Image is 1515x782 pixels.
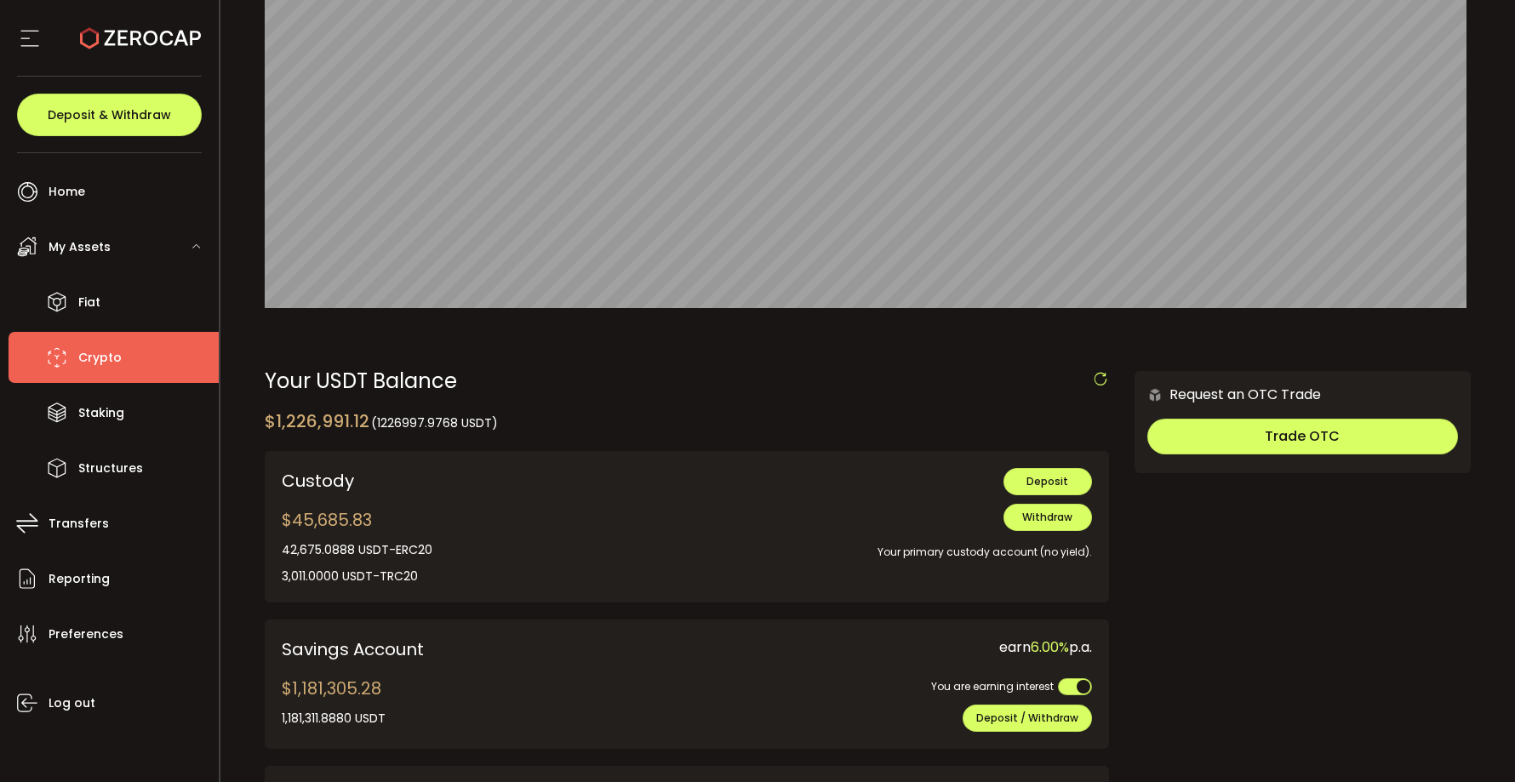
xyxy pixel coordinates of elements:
button: Deposit & Withdraw [17,94,202,136]
div: Your USDT Balance [265,371,1109,391]
span: Fiat [78,290,100,315]
button: Withdraw [1003,504,1092,531]
div: $1,226,991.12 [265,408,498,434]
img: 6nGpN7MZ9FLuBP83NiajKbTRY4UzlzQtBKtCrLLspmCkSvCZHBKvY3NxgQaT5JnOQREvtQ257bXeeSTueZfAPizblJ+Fe8JwA... [1147,387,1163,402]
iframe: Chat Widget [1312,598,1515,782]
div: Request an OTC Trade [1135,384,1321,405]
span: Home [49,180,85,204]
span: Transfers [49,511,109,536]
span: Deposit & Withdraw [48,109,171,121]
span: (1226997.9768 USDT) [371,414,498,431]
span: My Assets [49,235,111,260]
div: $1,181,305.28 [282,676,386,728]
div: 1,181,311.8880 USDT [282,710,386,728]
button: Deposit / Withdraw [963,705,1092,732]
span: Deposit [1026,474,1068,488]
span: Staking [78,401,124,425]
div: Savings Account [282,636,674,662]
span: earn p.a. [999,637,1092,657]
span: Trade OTC [1265,426,1340,446]
div: Custody [282,468,606,494]
button: Deposit [1003,468,1092,495]
span: Deposit / Withdraw [976,711,1078,725]
span: Log out [49,691,95,716]
span: Withdraw [1022,510,1072,524]
span: Preferences [49,622,123,647]
div: 3,011.0000 USDT-TRC20 [282,568,432,585]
div: 42,675.0888 USDT-ERC20 [282,541,432,559]
span: You are earning interest [931,679,1054,694]
span: Structures [78,456,143,481]
div: Your primary custody account (no yield). [631,531,1091,561]
button: Trade OTC [1147,419,1458,454]
span: Reporting [49,567,110,591]
span: 6.00% [1031,637,1069,657]
div: $45,685.83 [282,507,432,585]
span: Crypto [78,345,122,370]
